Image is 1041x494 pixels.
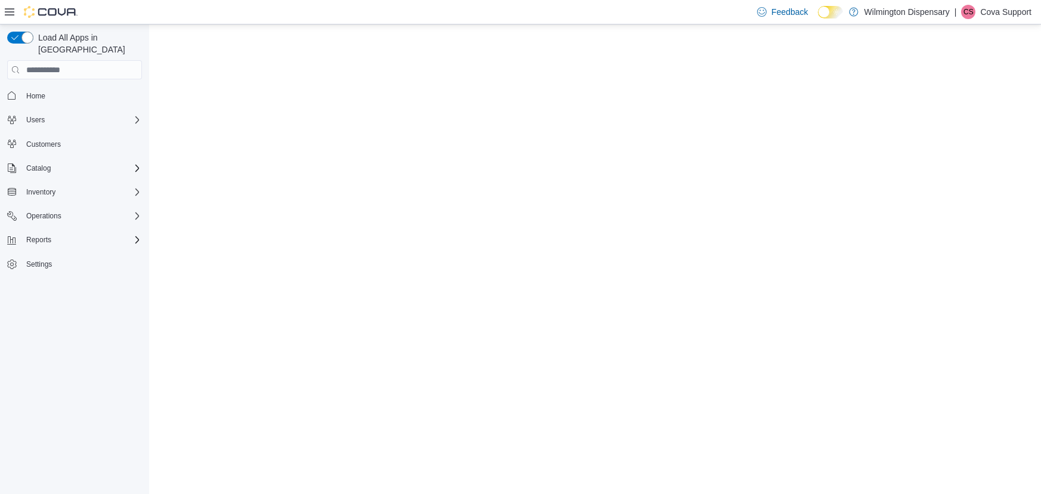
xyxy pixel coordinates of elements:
button: Home [2,87,147,104]
img: Cova [24,6,78,18]
span: Users [26,115,45,125]
a: Home [21,89,50,103]
span: Home [26,91,45,101]
span: Reports [26,235,51,245]
span: Settings [21,257,142,271]
p: Cova Support [980,5,1031,19]
span: Reports [21,233,142,247]
span: Load All Apps in [GEOGRAPHIC_DATA] [33,32,142,55]
input: Dark Mode [818,6,843,18]
button: Reports [21,233,56,247]
span: Operations [26,211,61,221]
span: Feedback [771,6,808,18]
div: Cova Support [961,5,975,19]
button: Customers [2,135,147,153]
a: Customers [21,137,66,152]
button: Operations [2,208,147,224]
button: Inventory [2,184,147,200]
button: Users [2,112,147,128]
nav: Complex example [7,82,142,304]
p: | [954,5,957,19]
span: Inventory [21,185,142,199]
a: Settings [21,257,57,271]
span: Inventory [26,187,55,197]
button: Settings [2,255,147,273]
button: Reports [2,231,147,248]
button: Operations [21,209,66,223]
span: Customers [26,140,61,149]
button: Users [21,113,50,127]
span: Settings [26,260,52,269]
button: Catalog [2,160,147,177]
button: Inventory [21,185,60,199]
span: CS [963,5,974,19]
span: Catalog [26,163,51,173]
button: Catalog [21,161,55,175]
span: Users [21,113,142,127]
span: Operations [21,209,142,223]
p: Wilmington Dispensary [864,5,950,19]
span: Home [21,88,142,103]
span: Catalog [21,161,142,175]
span: Customers [21,137,142,152]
